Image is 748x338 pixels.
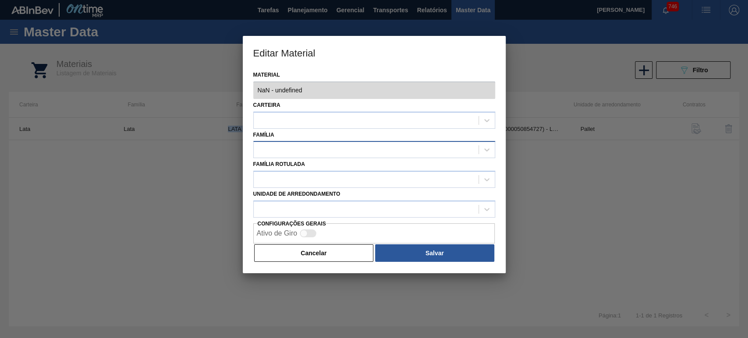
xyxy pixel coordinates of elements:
[253,102,280,108] label: Carteira
[253,191,340,197] label: Unidade de arredondamento
[253,69,495,81] label: Material
[253,132,274,138] label: Família
[253,161,305,167] label: Família Rotulada
[375,244,494,262] button: Salvar
[258,221,326,227] label: Configurações Gerais
[257,229,297,237] label: Ativo de Giro
[254,244,374,262] button: Cancelar
[243,36,506,69] h3: Editar Material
